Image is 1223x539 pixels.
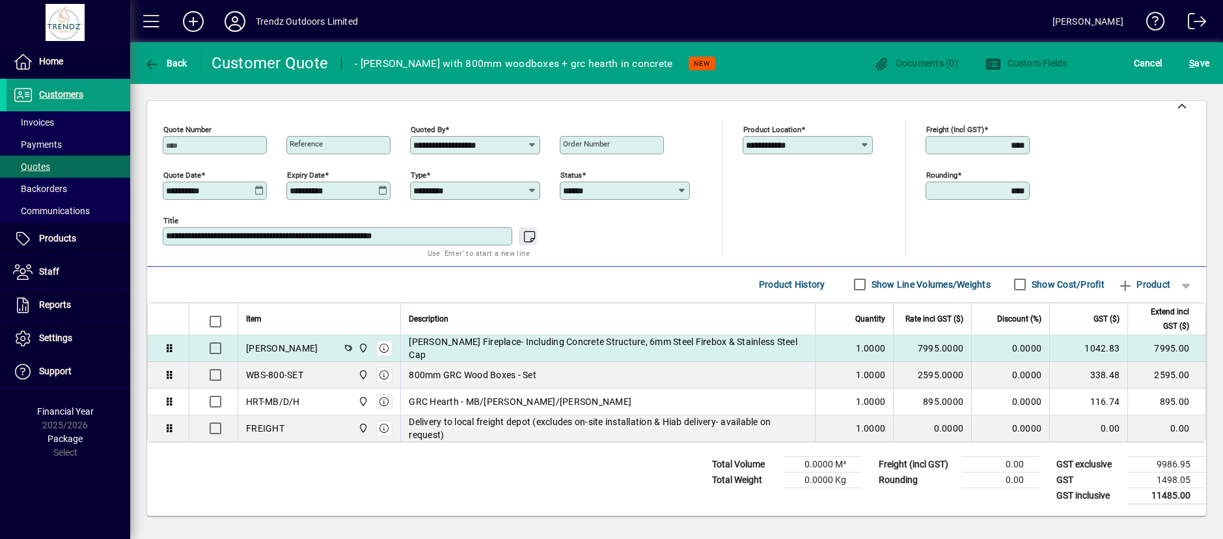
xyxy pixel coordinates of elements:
span: Quantity [855,312,885,326]
span: New Plymouth [355,394,370,409]
span: GRC Hearth - MB/[PERSON_NAME]/[PERSON_NAME] [409,395,631,408]
span: 1.0000 [856,395,886,408]
td: Rounding [872,472,961,488]
div: 2595.0000 [901,368,963,381]
a: Knowledge Base [1136,3,1165,45]
button: Custom Fields [982,51,1071,75]
span: Delivery to local freight depot (excludes on-site installation & Hiab delivery- available on requ... [409,415,807,441]
a: Support [7,355,130,388]
mat-label: Quote date [163,170,201,179]
label: Show Cost/Profit [1029,278,1105,291]
span: 1.0000 [856,342,886,355]
div: WBS-800-SET [246,368,303,381]
button: Product History [754,273,831,296]
span: GST ($) [1093,312,1120,326]
td: Freight (incl GST) [872,456,961,472]
span: Communications [13,206,90,216]
span: NEW [694,59,710,68]
button: Cancel [1131,51,1166,75]
a: Settings [7,322,130,355]
app-page-header-button: Back [130,51,202,75]
div: - [PERSON_NAME] with 800mm woodboxes + grc hearth in concrete [355,53,672,74]
a: Products [7,223,130,255]
button: Save [1186,51,1213,75]
div: 7995.0000 [901,342,963,355]
span: 800mm GRC Wood Boxes - Set [409,368,536,381]
div: Customer Quote [212,53,329,74]
td: 895.00 [1127,389,1205,415]
a: Quotes [7,156,130,178]
span: Financial Year [37,406,94,417]
td: 0.0000 [971,362,1049,389]
span: Customers [39,89,83,100]
a: Reports [7,289,130,322]
td: 338.48 [1049,362,1127,389]
span: Product [1118,274,1170,295]
td: 1042.83 [1049,335,1127,362]
span: 1.0000 [856,422,886,435]
td: 0.0000 Kg [784,472,862,488]
mat-label: Reference [290,139,323,148]
span: New Plymouth [355,368,370,382]
span: Reports [39,299,71,310]
span: Product History [759,274,825,295]
a: Payments [7,133,130,156]
span: Back [144,58,187,68]
span: Settings [39,333,72,343]
label: Show Line Volumes/Weights [869,278,991,291]
button: Product [1111,273,1177,296]
mat-label: Product location [743,124,801,133]
td: 116.74 [1049,389,1127,415]
td: 0.00 [1049,415,1127,441]
span: Description [409,312,448,326]
span: Cancel [1134,53,1162,74]
div: [PERSON_NAME] [246,342,318,355]
span: Support [39,366,72,376]
span: Home [39,56,63,66]
td: 7995.00 [1127,335,1205,362]
button: Back [141,51,191,75]
a: Staff [7,256,130,288]
span: Backorders [13,184,67,194]
td: 1498.05 [1128,472,1206,488]
td: GST [1050,472,1128,488]
button: Profile [214,10,256,33]
td: Total Volume [706,456,784,472]
td: 0.0000 M³ [784,456,862,472]
td: GST inclusive [1050,488,1128,504]
td: 0.0000 [971,415,1049,441]
mat-label: Quote number [163,124,212,133]
span: Item [246,312,262,326]
td: GST exclusive [1050,456,1128,472]
div: HRT-MB/D/H [246,395,300,408]
a: Communications [7,200,130,222]
span: Staff [39,266,59,277]
mat-label: Rounding [926,170,957,179]
button: Documents (0) [870,51,961,75]
span: Rate incl GST ($) [905,312,963,326]
span: S [1189,58,1194,68]
button: Add [172,10,214,33]
a: Backorders [7,178,130,200]
span: Payments [13,139,62,150]
td: 2595.00 [1127,362,1205,389]
span: Invoices [13,117,54,128]
td: 0.00 [1127,415,1205,441]
div: FREIGHT [246,422,284,435]
div: 0.0000 [901,422,963,435]
mat-label: Status [560,170,582,179]
mat-label: Type [411,170,426,179]
mat-label: Order number [563,139,610,148]
span: [PERSON_NAME] Fireplace- Including Concrete Structure, 6mm Steel Firebox & Stainless Steel Cap [409,335,807,361]
mat-label: Freight (incl GST) [926,124,984,133]
a: Invoices [7,111,130,133]
span: New Plymouth [355,421,370,435]
td: 11485.00 [1128,488,1206,504]
span: Quotes [13,161,50,172]
span: Documents (0) [873,58,958,68]
td: 0.00 [961,456,1039,472]
span: Package [48,434,83,444]
a: Logout [1178,3,1207,45]
span: Discount (%) [997,312,1041,326]
div: 895.0000 [901,395,963,408]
